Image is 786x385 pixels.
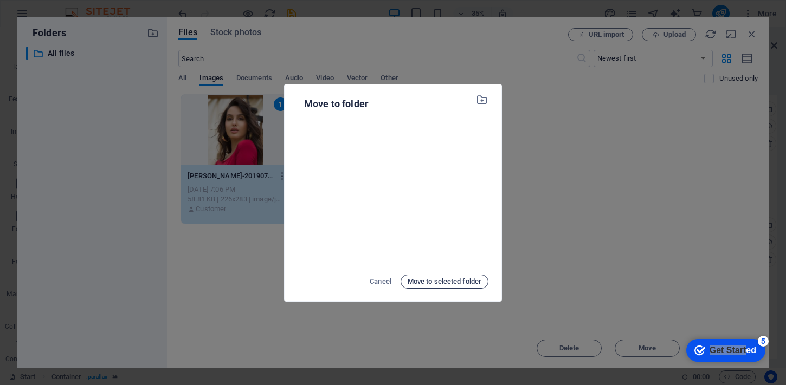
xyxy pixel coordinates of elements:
[9,5,88,28] div: Get Started 5 items remaining, 0% complete
[298,97,369,111] p: Move to folder
[370,275,391,288] span: Cancel
[367,273,394,290] button: Cancel
[401,275,488,289] button: Move to selected folder
[408,275,481,288] span: Move to selected folder
[32,12,79,22] div: Get Started
[80,2,91,13] div: 5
